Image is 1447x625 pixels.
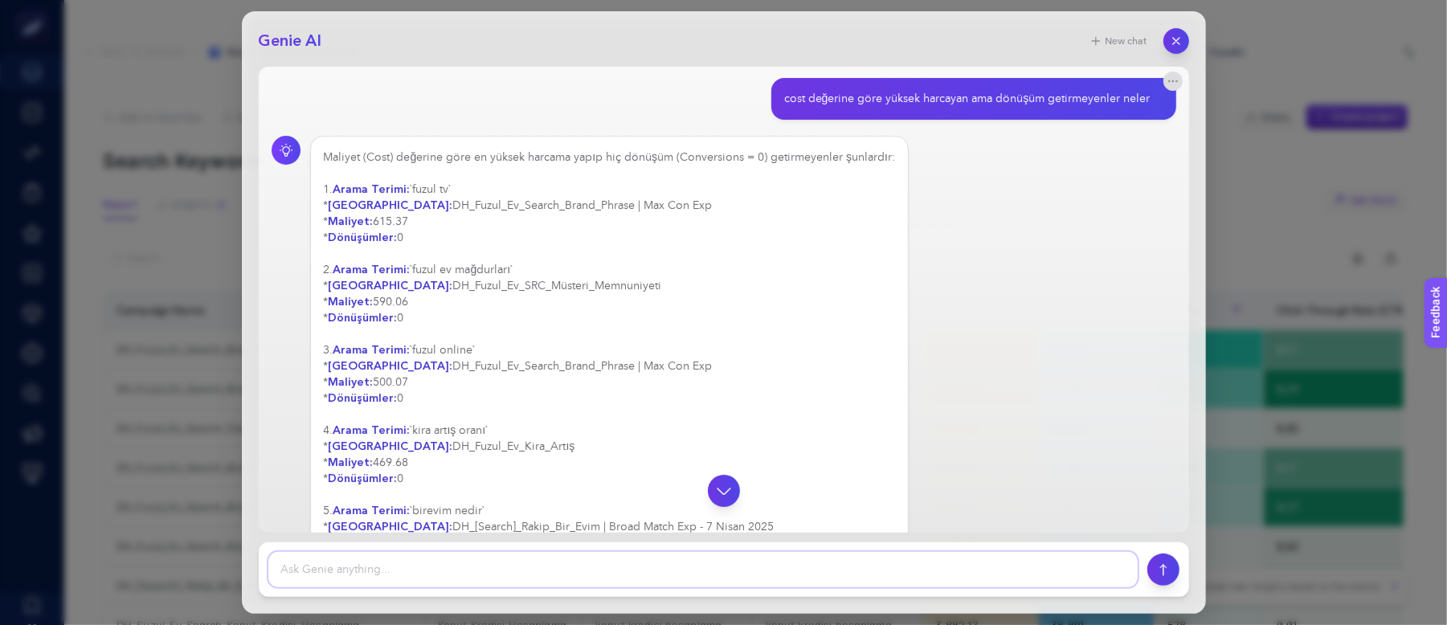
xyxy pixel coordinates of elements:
[329,294,374,309] strong: Maliyet:
[329,390,398,406] strong: Dönüşümler:
[10,5,61,18] span: Feedback
[329,374,374,390] strong: Maliyet:
[329,455,374,470] strong: Maliyet:
[329,278,453,293] strong: [GEOGRAPHIC_DATA]:
[329,471,398,486] strong: Dönüşümler:
[329,439,453,454] strong: [GEOGRAPHIC_DATA]:
[1080,30,1157,52] button: New chat
[784,91,1151,107] div: cost değerine göre yüksek harcayan ama dönüşüm getirmeyenler neler
[259,30,322,52] h2: Genie AI
[329,310,398,325] strong: Dönüşümler:
[333,262,411,277] strong: Arama Terimi:
[329,214,374,229] strong: Maliyet:
[329,230,398,245] strong: Dönüşümler:
[333,342,411,357] strong: Arama Terimi:
[333,423,411,438] strong: Arama Terimi:
[333,503,411,518] strong: Arama Terimi:
[329,358,453,374] strong: [GEOGRAPHIC_DATA]:
[329,198,453,213] strong: [GEOGRAPHIC_DATA]:
[329,519,453,534] strong: [GEOGRAPHIC_DATA]:
[333,182,411,197] strong: Arama Terimi:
